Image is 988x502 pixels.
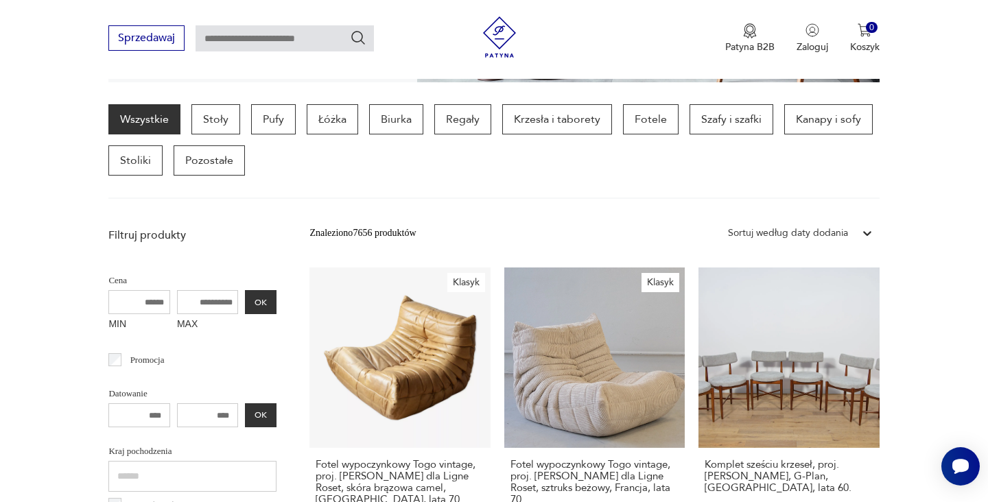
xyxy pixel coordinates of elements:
button: 0Koszyk [850,23,880,53]
a: Łóżka [307,104,358,134]
button: Sprzedawaj [108,25,185,51]
img: Patyna - sklep z meblami i dekoracjami vintage [479,16,520,58]
a: Stoliki [108,145,163,176]
p: Cena [108,273,277,288]
h3: Komplet sześciu krzeseł, proj. [PERSON_NAME], G-Plan, [GEOGRAPHIC_DATA], lata 60. [705,459,873,494]
a: Pozostałe [174,145,245,176]
p: Datowanie [108,386,277,401]
button: Szukaj [350,29,366,46]
div: Sortuj według daty dodania [728,226,848,241]
p: Koszyk [850,40,880,53]
a: Kanapy i sofy [784,104,873,134]
p: Promocja [130,352,165,368]
div: 0 [866,22,878,34]
a: Sprzedawaj [108,34,185,44]
a: Regały [434,104,491,134]
div: Znaleziono 7656 produktów [309,226,416,241]
iframe: Smartsupp widget button [941,447,980,486]
button: OK [245,403,277,427]
button: OK [245,290,277,314]
img: Ikona medalu [743,23,757,38]
a: Stoły [191,104,240,134]
img: Ikonka użytkownika [805,23,819,37]
a: Fotele [623,104,679,134]
button: Patyna B2B [725,23,775,53]
button: Zaloguj [797,23,828,53]
a: Ikona medaluPatyna B2B [725,23,775,53]
label: MAX [177,314,239,336]
a: Wszystkie [108,104,180,134]
a: Pufy [251,104,296,134]
a: Krzesła i taborety [502,104,612,134]
p: Patyna B2B [725,40,775,53]
a: Szafy i szafki [690,104,773,134]
img: Ikona koszyka [858,23,871,37]
a: Biurka [369,104,423,134]
p: Zaloguj [797,40,828,53]
p: Kraj pochodzenia [108,444,277,459]
label: MIN [108,314,170,336]
p: Filtruj produkty [108,228,277,243]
